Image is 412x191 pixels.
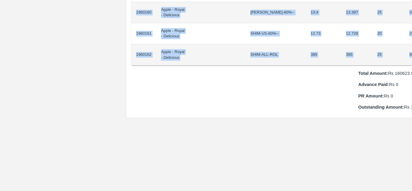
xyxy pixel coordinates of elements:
td: 12.728 [341,23,372,44]
b: Total Amount: [358,71,388,76]
td: 25 [372,2,404,23]
td: Apple - Royal - Delicious [156,23,191,44]
td: SHIM-ALL-ROL [246,44,306,65]
td: SHIM-US-60%-- [246,23,306,44]
td: [PERSON_NAME]-60%-- [246,2,306,23]
td: 12.73 [306,23,341,44]
b: Advance Paid: [358,82,389,87]
td: Apple - Royal - Delicious [156,2,191,23]
td: 1960161 [131,23,156,44]
td: 395 [341,44,372,65]
td: Apple - Royal - Delicious [156,44,191,65]
td: 13.397 [341,2,372,23]
b: Outstanding Amount: [358,105,404,110]
td: 1960160 [131,2,156,23]
b: PR Amount: [358,94,384,98]
td: 20 [372,23,404,44]
td: 13.4 [306,2,341,23]
td: 25 [372,44,404,65]
td: 1960162 [131,44,156,65]
td: 395 [306,44,341,65]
